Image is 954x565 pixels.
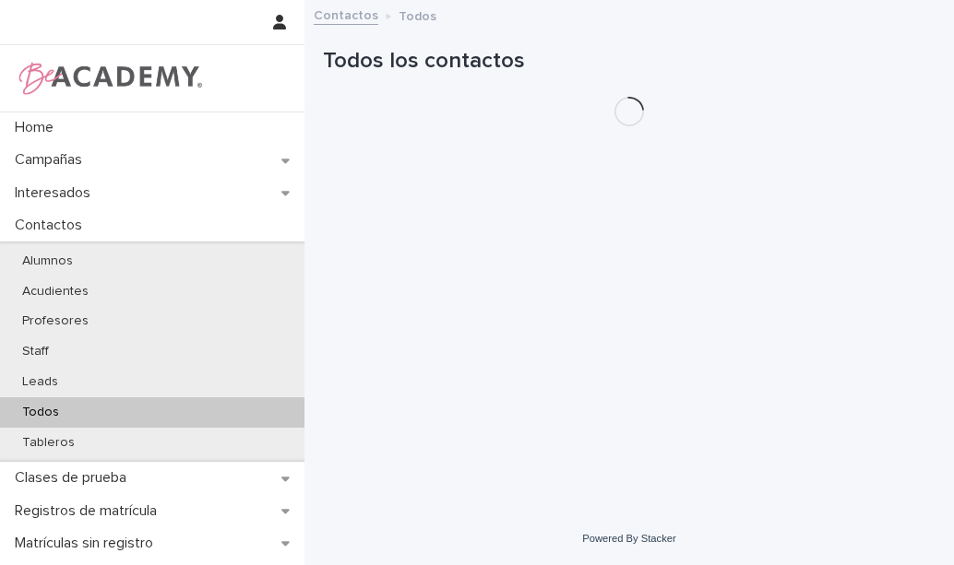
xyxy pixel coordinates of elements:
p: Matrículas sin registro [7,535,168,552]
p: Acudientes [7,284,103,300]
p: Alumnos [7,253,88,269]
p: Todos [7,405,74,420]
a: Powered By Stacker [582,533,675,544]
p: Campañas [7,151,97,169]
p: Clases de prueba [7,469,141,487]
p: Contactos [7,217,97,234]
p: Todos [399,5,436,25]
p: Interesados [7,184,105,202]
h1: Todos los contactos [323,48,936,75]
img: WPrjXfSUmiLcdUfaYY4Q [15,60,204,97]
p: Leads [7,374,73,390]
a: Contactos [314,4,378,25]
p: Staff [7,344,64,359]
p: Home [7,119,68,136]
p: Tableros [7,435,89,451]
p: Profesores [7,313,103,329]
p: Registros de matrícula [7,502,172,520]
